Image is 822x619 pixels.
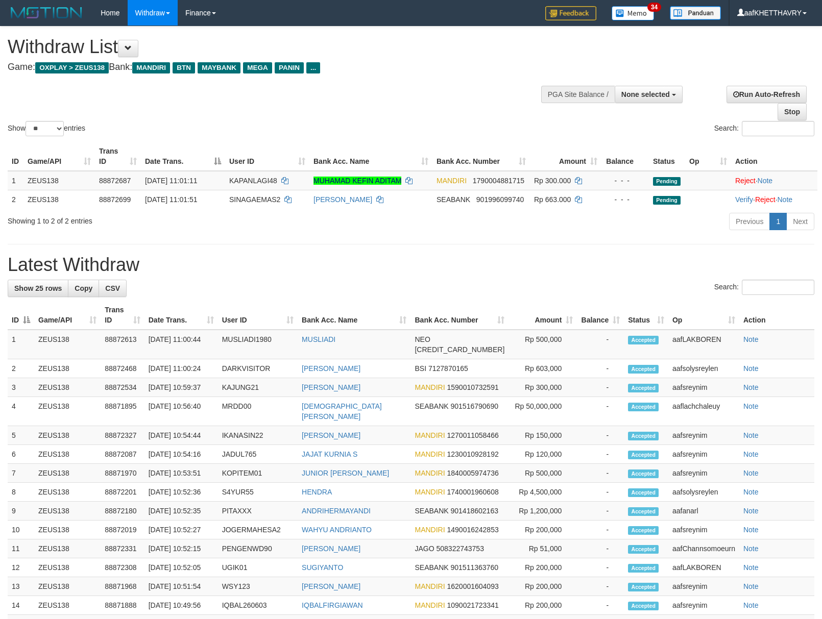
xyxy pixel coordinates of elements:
[727,86,807,103] a: Run Auto-Refresh
[145,195,197,204] span: [DATE] 11:01:51
[777,195,792,204] a: Note
[144,577,218,596] td: [DATE] 10:51:54
[229,177,277,185] span: KAPANLAGI48
[668,378,739,397] td: aafsreynim
[621,90,670,98] span: None selected
[34,426,101,445] td: ZEUS138
[144,539,218,558] td: [DATE] 10:52:15
[509,426,577,445] td: Rp 150,000
[218,397,298,426] td: MRDD00
[628,602,659,610] span: Accepted
[101,359,144,378] td: 88872468
[302,383,360,391] a: [PERSON_NAME]
[218,330,298,359] td: MUSLIADI1980
[101,464,144,483] td: 88871970
[173,62,195,73] span: BTN
[714,280,814,295] label: Search:
[628,545,659,554] span: Accepted
[99,280,127,297] a: CSV
[415,488,445,496] span: MANDIRI
[8,190,23,209] td: 2
[313,195,372,204] a: [PERSON_NAME]
[14,284,62,292] span: Show 25 rows
[101,378,144,397] td: 88872534
[302,563,343,572] a: SUGIYANTO
[8,255,814,275] h1: Latest Withdraw
[101,301,144,330] th: Trans ID: activate to sort column ascending
[415,335,430,343] span: NEO
[229,195,280,204] span: SINAGAEMAS2
[668,301,739,330] th: Op: activate to sort column ascending
[685,142,731,171] th: Op: activate to sort column ascending
[302,364,360,373] a: [PERSON_NAME]
[606,194,645,205] div: - - -
[8,397,34,426] td: 4
[144,359,218,378] td: [DATE] 11:00:24
[415,582,445,590] span: MANDIRI
[34,330,101,359] td: ZEUS138
[668,521,739,539] td: aafsreynim
[743,488,759,496] a: Note
[473,177,524,185] span: Copy 1790004881715 to clipboard
[545,6,596,20] img: Feedback.jpg
[428,364,468,373] span: Copy 7127870165 to clipboard
[8,378,34,397] td: 3
[302,544,360,553] a: [PERSON_NAME]
[141,142,225,171] th: Date Trans.: activate to sort column descending
[758,177,773,185] a: Note
[530,142,601,171] th: Amount: activate to sort column ascending
[101,539,144,558] td: 88872331
[668,596,739,615] td: aafsreynim
[668,359,739,378] td: aafsolysreylen
[628,469,659,478] span: Accepted
[144,397,218,426] td: [DATE] 10:56:40
[144,445,218,464] td: [DATE] 10:54:16
[447,450,499,458] span: Copy 1230010928192 to clipboard
[410,301,509,330] th: Bank Acc. Number: activate to sort column ascending
[415,383,445,391] span: MANDIRI
[743,601,759,609] a: Note
[34,577,101,596] td: ZEUS138
[75,284,92,292] span: Copy
[743,450,759,458] a: Note
[509,445,577,464] td: Rp 120,000
[735,195,753,204] a: Verify
[302,431,360,439] a: [PERSON_NAME]
[451,402,498,410] span: Copy 901516790690 to clipboard
[615,86,683,103] button: None selected
[743,364,759,373] a: Note
[34,502,101,521] td: ZEUS138
[509,397,577,426] td: Rp 50,000,000
[218,464,298,483] td: KOPITEM01
[451,507,498,515] span: Copy 901418602163 to clipboard
[577,502,624,521] td: -
[302,582,360,590] a: [PERSON_NAME]
[509,378,577,397] td: Rp 300,000
[437,544,484,553] span: Copy 508322743753 to clipboard
[302,507,371,515] a: ANDRIHERMAYANDI
[743,431,759,439] a: Note
[101,502,144,521] td: 88872180
[302,450,357,458] a: JAJAT KURNIA S
[653,177,681,186] span: Pending
[34,378,101,397] td: ZEUS138
[34,397,101,426] td: ZEUS138
[101,596,144,615] td: 88871888
[218,445,298,464] td: JADUL765
[415,526,445,534] span: MANDIRI
[628,507,659,516] span: Accepted
[668,330,739,359] td: aafLAKBOREN
[415,364,426,373] span: BSI
[218,378,298,397] td: KAJUNG21
[8,171,23,190] td: 1
[34,464,101,483] td: ZEUS138
[218,596,298,615] td: IQBAL260603
[668,464,739,483] td: aafsreynim
[668,426,739,445] td: aafsreynim
[739,301,814,330] th: Action
[34,539,101,558] td: ZEUS138
[8,142,23,171] th: ID
[769,213,787,230] a: 1
[8,212,335,226] div: Showing 1 to 2 of 2 entries
[541,86,615,103] div: PGA Site Balance /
